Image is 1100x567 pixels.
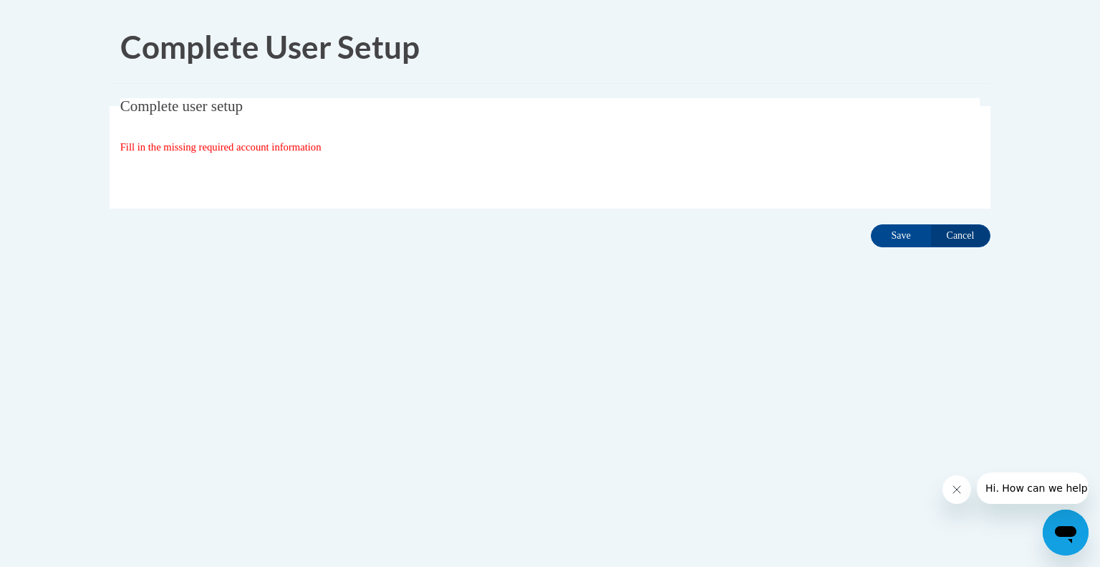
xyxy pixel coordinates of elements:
span: Complete user setup [120,97,243,115]
span: Complete User Setup [120,28,420,65]
span: Fill in the missing required account information [120,141,322,153]
iframe: Message from company [977,472,1089,504]
span: Hi. How can we help? [9,10,116,22]
iframe: Close message [942,475,971,504]
input: Save [871,224,931,247]
iframe: Button to launch messaging window [1043,510,1089,556]
input: Cancel [930,224,990,247]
